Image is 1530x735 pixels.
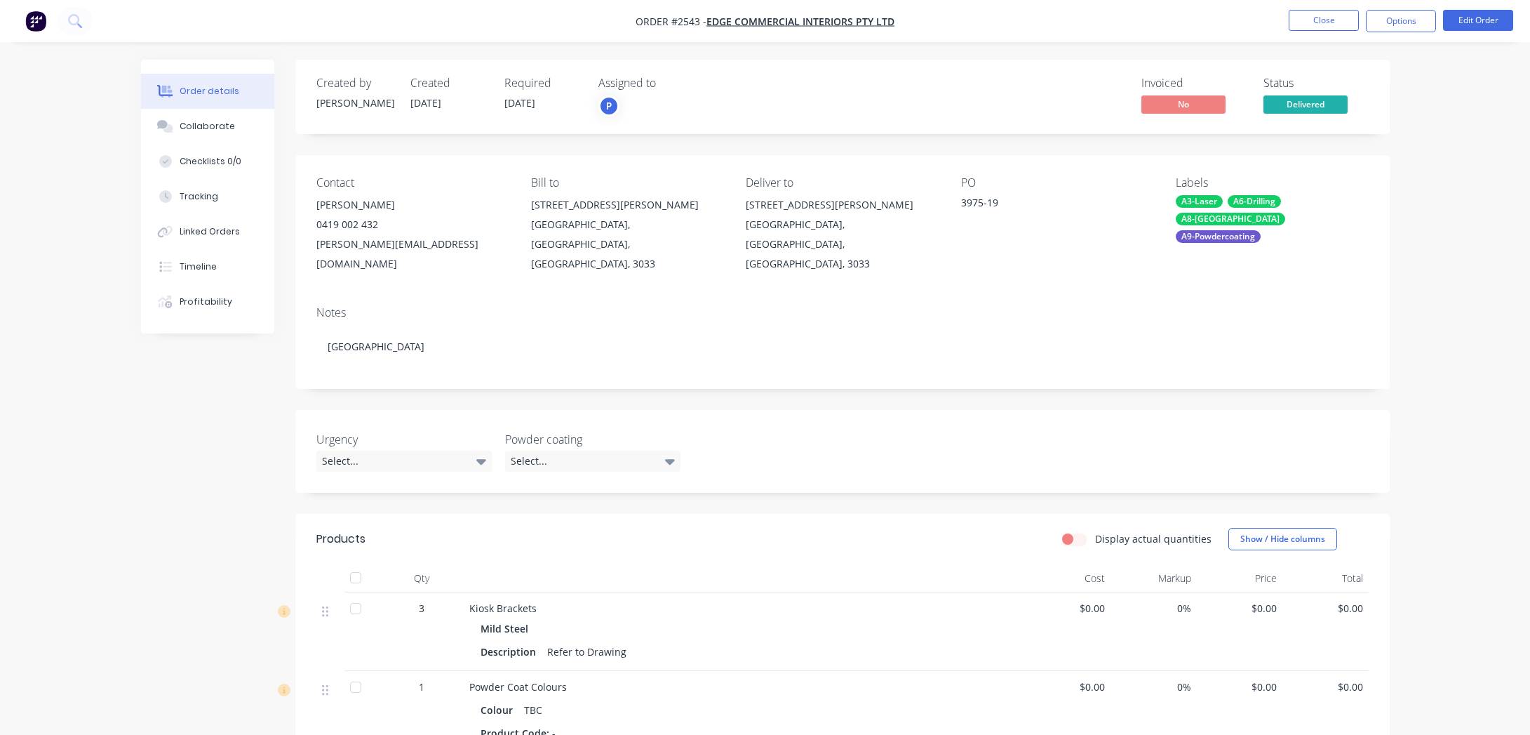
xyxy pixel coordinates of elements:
div: TBC [518,700,548,720]
span: $0.00 [1288,680,1363,694]
div: A6-Drilling [1228,195,1281,208]
div: [STREET_ADDRESS][PERSON_NAME] [746,195,938,215]
span: $0.00 [1031,601,1106,616]
span: 1 [419,680,424,694]
div: Invoiced [1141,77,1247,90]
span: $0.00 [1031,680,1106,694]
span: No [1141,95,1226,113]
div: [PERSON_NAME][EMAIL_ADDRESS][DOMAIN_NAME] [316,234,509,274]
div: Profitability [180,296,232,308]
div: [STREET_ADDRESS][PERSON_NAME][GEOGRAPHIC_DATA], [GEOGRAPHIC_DATA], [GEOGRAPHIC_DATA], 3033 [531,195,723,274]
div: Deliver to [746,176,938,190]
div: Bill to [531,176,723,190]
div: Products [316,531,365,548]
div: [GEOGRAPHIC_DATA], [GEOGRAPHIC_DATA], [GEOGRAPHIC_DATA], 3033 [746,215,938,274]
div: A9-Powdercoating [1176,230,1261,243]
span: $0.00 [1202,601,1277,616]
button: Show / Hide columns [1228,528,1337,550]
div: Notes [316,306,1369,319]
label: Urgency [316,431,492,448]
div: Required [504,77,582,90]
span: $0.00 [1288,601,1363,616]
div: Mild Steel [481,618,534,639]
div: PO [961,176,1153,190]
span: 0% [1116,680,1191,694]
button: Close [1289,10,1359,31]
div: Created [410,77,488,90]
div: Order details [180,85,239,98]
div: [STREET_ADDRESS][PERSON_NAME] [531,195,723,215]
div: Price [1197,564,1283,592]
span: 3 [419,601,424,616]
div: Collaborate [180,120,235,133]
div: 0419 002 432 [316,215,509,234]
label: Display actual quantities [1095,531,1212,546]
span: Powder Coat Colours [469,680,567,694]
img: Factory [25,11,46,32]
div: Status [1263,77,1369,90]
button: Tracking [141,179,274,214]
button: Edit Order [1443,10,1513,31]
div: Refer to Drawing [542,642,632,662]
div: A3-Laser [1176,195,1223,208]
span: Delivered [1263,95,1348,113]
div: Created by [316,77,394,90]
span: Order #2543 - [636,15,706,28]
div: Tracking [180,190,218,203]
div: Checklists 0/0 [180,155,241,168]
div: Description [481,642,542,662]
button: P [598,95,619,117]
button: Checklists 0/0 [141,144,274,179]
div: Timeline [180,260,217,273]
div: Select... [505,451,680,472]
div: [PERSON_NAME] [316,195,509,215]
div: [PERSON_NAME]0419 002 432[PERSON_NAME][EMAIL_ADDRESS][DOMAIN_NAME] [316,195,509,274]
div: Linked Orders [180,225,240,238]
div: Cost [1025,564,1111,592]
div: [GEOGRAPHIC_DATA], [GEOGRAPHIC_DATA], [GEOGRAPHIC_DATA], 3033 [531,215,723,274]
span: [DATE] [504,96,535,110]
span: 0% [1116,601,1191,616]
div: Markup [1110,564,1197,592]
span: Kiosk Brackets [469,602,537,615]
div: Select... [316,451,492,472]
span: $0.00 [1202,680,1277,694]
button: Delivered [1263,95,1348,117]
button: Linked Orders [141,214,274,249]
div: Qty [380,564,464,592]
button: Collaborate [141,109,274,144]
div: Contact [316,176,509,190]
div: [STREET_ADDRESS][PERSON_NAME][GEOGRAPHIC_DATA], [GEOGRAPHIC_DATA], [GEOGRAPHIC_DATA], 3033 [746,195,938,274]
button: Order details [141,74,274,109]
div: Labels [1176,176,1368,190]
div: [PERSON_NAME] [316,95,394,110]
div: Colour [481,700,518,720]
span: [DATE] [410,96,441,110]
div: Assigned to [598,77,739,90]
div: Total [1282,564,1369,592]
div: 3975-19 [961,195,1136,215]
div: [GEOGRAPHIC_DATA] [316,325,1369,368]
button: Profitability [141,284,274,319]
label: Powder coating [505,431,680,448]
button: Timeline [141,249,274,284]
div: A8-[GEOGRAPHIC_DATA] [1176,213,1285,225]
a: Edge Commercial Interiors Pty Ltd [706,15,894,28]
button: Options [1366,10,1436,32]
